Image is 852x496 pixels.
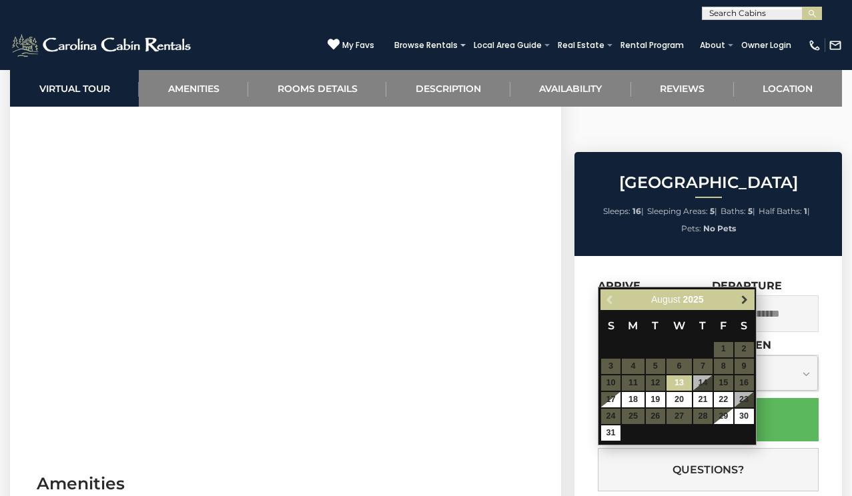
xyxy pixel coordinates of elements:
h2: [GEOGRAPHIC_DATA] [578,174,839,191]
a: 29 [714,409,733,424]
button: Questions? [598,448,819,491]
a: Description [386,70,510,107]
a: About [693,36,732,55]
strong: No Pets [703,223,736,233]
strong: 5 [710,206,715,216]
img: mail-regular-white.png [829,39,842,52]
span: August [651,294,681,305]
a: 13 [667,375,692,391]
li: | [759,203,810,220]
span: Monday [628,319,638,332]
span: Thursday [699,319,706,332]
label: Departure [712,279,782,292]
span: Baths: [721,206,746,216]
span: Saturday [741,319,747,332]
a: 19 [646,392,665,407]
img: White-1-2.png [10,32,195,59]
a: My Favs [328,38,374,52]
a: Local Area Guide [467,36,548,55]
a: 17 [601,392,620,407]
a: Availability [510,70,631,107]
span: Sleeps: [603,206,630,216]
a: 21 [693,392,713,407]
span: Half Baths: [759,206,802,216]
a: Browse Rentals [388,36,464,55]
li: | [603,203,644,220]
a: 18 [622,392,645,407]
a: 30 [735,409,754,424]
a: 20 [667,392,692,407]
a: Rooms Details [248,70,386,107]
img: phone-regular-white.png [808,39,821,52]
span: Sleeping Areas: [647,206,708,216]
span: Tuesday [652,319,659,332]
strong: 16 [632,206,641,216]
span: Friday [720,319,727,332]
li: | [721,203,755,220]
label: Arrive [598,279,641,292]
a: 31 [601,425,620,441]
a: Rental Program [614,36,691,55]
span: Sunday [608,319,614,332]
span: 2025 [683,294,703,305]
span: Wednesday [673,319,685,332]
a: Virtual Tour [10,70,139,107]
a: Location [734,70,842,107]
span: Pets: [681,223,701,233]
a: Reviews [631,70,734,107]
a: Owner Login [735,36,798,55]
strong: 1 [804,206,807,216]
li: | [647,203,717,220]
strong: 5 [748,206,753,216]
a: Next [736,291,753,308]
a: 22 [714,392,733,407]
span: My Favs [342,39,374,51]
h3: Amenities [37,472,534,495]
a: Amenities [139,70,248,107]
a: Real Estate [551,36,611,55]
span: Next [739,294,750,305]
